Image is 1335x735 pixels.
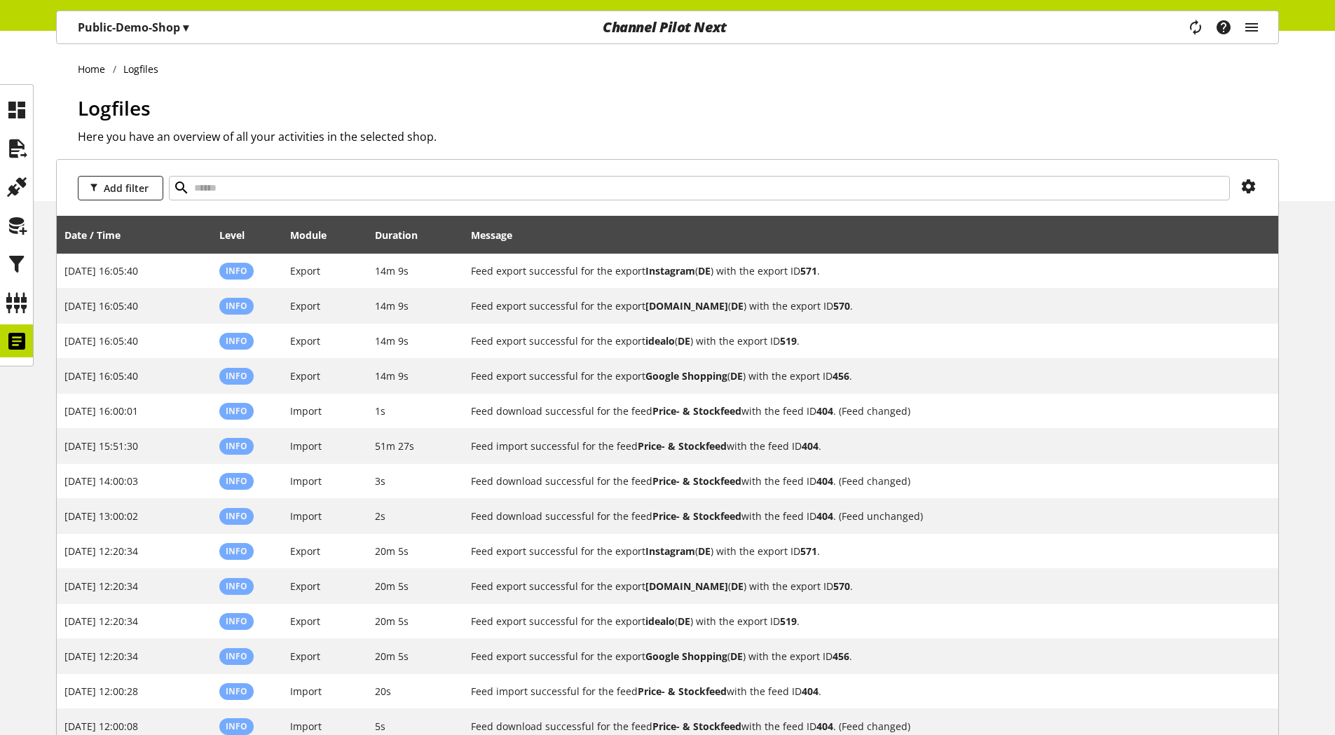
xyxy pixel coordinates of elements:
span: [DATE] 16:05:40 [64,369,138,383]
button: Add filter [78,176,163,200]
b: [DOMAIN_NAME] [645,579,728,593]
b: Price- & Stockfeed [652,474,741,488]
b: 456 [833,650,849,663]
h2: Feed export successful for the export idealo (DE) with the export ID 519. [471,334,1245,348]
nav: main navigation [56,11,1279,44]
h2: Feed export successful for the export Google Shopping (DE) with the export ID 456. [471,369,1245,383]
span: Import [290,474,322,488]
span: [DATE] 12:00:28 [64,685,138,698]
b: 404 [816,509,833,523]
b: 570 [833,299,850,312]
span: Export [290,579,320,593]
span: [DATE] 12:20:34 [64,614,138,628]
span: [DATE] 15:51:30 [64,439,138,453]
span: Info [226,580,247,592]
b: idealo [645,334,675,348]
span: [DATE] 16:00:01 [64,404,138,418]
span: [DATE] 12:20:34 [64,650,138,663]
div: Level [219,228,259,242]
span: Logfiles [78,95,151,121]
b: 571 [800,264,817,277]
span: 14m 9s [375,264,409,277]
span: Import [290,685,322,698]
b: idealo [645,614,675,628]
b: DE [730,650,743,663]
b: Google Shopping [645,369,727,383]
span: Export [290,299,320,312]
span: Info [226,510,247,522]
span: Export [290,369,320,383]
span: 51m 27s [375,439,414,453]
div: Message [471,221,1271,249]
span: [DATE] 16:05:40 [64,334,138,348]
span: Add filter [104,181,149,195]
b: Price- & Stockfeed [652,720,741,733]
span: 20m 5s [375,650,409,663]
b: 404 [816,720,833,733]
span: Export [290,264,320,277]
b: DE [730,369,743,383]
b: DE [731,579,744,593]
b: Instagram [645,264,695,277]
b: 519 [780,614,797,628]
span: 14m 9s [375,299,409,312]
span: [DATE] 12:20:34 [64,579,138,593]
b: Price- & Stockfeed [652,404,741,418]
span: Info [226,265,247,277]
b: DE [698,544,711,558]
span: [DATE] 12:20:34 [64,544,138,558]
span: Info [226,615,247,627]
div: Duration [375,228,432,242]
span: 3s [375,474,385,488]
span: Info [226,650,247,662]
b: 570 [833,579,850,593]
b: 404 [802,685,819,698]
span: Import [290,404,322,418]
span: 5s [375,720,385,733]
span: Info [226,475,247,487]
b: 404 [816,404,833,418]
b: 404 [802,439,819,453]
h2: Feed export successful for the export Instagram (DE) with the export ID 571. [471,263,1245,278]
div: Module [290,228,341,242]
span: Export [290,544,320,558]
span: Info [226,335,247,347]
b: DE [698,264,711,277]
span: Export [290,334,320,348]
span: Info [226,405,247,417]
span: 14m 9s [375,334,409,348]
span: Info [226,440,247,452]
h2: Feed export successful for the export guenstiger.de (DE) with the export ID 570. [471,579,1245,593]
span: Info [226,370,247,382]
b: [DOMAIN_NAME] [645,299,728,312]
span: Import [290,720,322,733]
span: 20m 5s [375,579,409,593]
b: 404 [816,474,833,488]
b: DE [678,614,690,628]
h2: Feed download successful for the feed Price- & Stockfeed with the feed ID 404. (Feed changed) [471,474,1245,488]
a: Home [78,62,113,76]
span: Info [226,545,247,557]
h2: Feed download successful for the feed Price- & Stockfeed with the feed ID 404. (Feed unchanged) [471,509,1245,523]
span: [DATE] 16:05:40 [64,264,138,277]
b: 519 [780,334,797,348]
b: 571 [800,544,817,558]
span: [DATE] 12:00:08 [64,720,138,733]
span: Info [226,685,247,697]
span: Info [226,720,247,732]
h2: Here you have an overview of all your activities in the selected shop. [78,128,1279,145]
span: 14m 9s [375,369,409,383]
h2: Feed export successful for the export Instagram (DE) with the export ID 571. [471,544,1245,558]
b: Instagram [645,544,695,558]
h2: Feed export successful for the export Google Shopping (DE) with the export ID 456. [471,649,1245,664]
span: ▾ [183,20,189,35]
b: Google Shopping [645,650,727,663]
span: [DATE] 13:00:02 [64,509,138,523]
b: DE [678,334,690,348]
span: 1s [375,404,385,418]
p: Public-Demo-Shop [78,19,189,36]
span: 20s [375,685,391,698]
b: Price- & Stockfeed [652,509,741,523]
span: [DATE] 14:00:03 [64,474,138,488]
b: Price- & Stockfeed [638,439,727,453]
